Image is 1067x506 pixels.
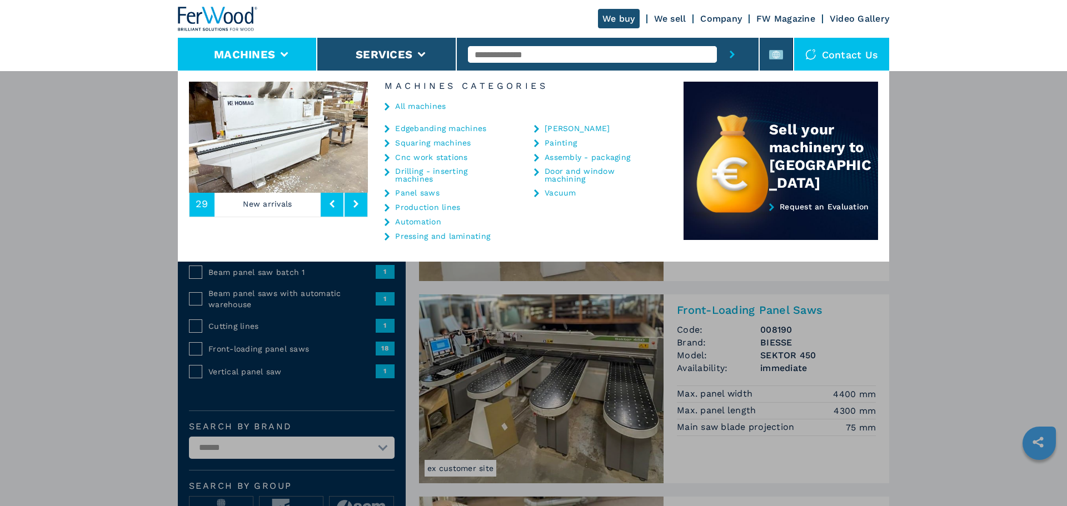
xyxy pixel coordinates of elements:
a: Painting [545,139,577,147]
h6: Machines Categories [368,82,684,91]
button: Machines [214,48,275,61]
a: Door and window machining [545,167,656,183]
button: Services [356,48,412,61]
a: Production lines [395,203,460,211]
a: Panel saws [395,189,440,197]
a: Video Gallery [830,13,889,24]
a: We sell [654,13,686,24]
p: New arrivals [215,191,321,217]
a: All machines [395,102,446,110]
a: Squaring machines [395,139,471,147]
a: Pressing and laminating [395,232,490,240]
a: Drilling - inserting machines [395,167,506,183]
a: Company [700,13,742,24]
a: Automation [395,218,441,226]
img: Ferwood [178,7,258,31]
a: [PERSON_NAME] [545,124,610,132]
img: image [189,82,368,193]
a: We buy [598,9,640,28]
a: Edgebanding machines [395,124,486,132]
button: submit-button [717,38,747,71]
a: Cnc work stations [395,153,467,161]
a: FW Magazine [756,13,815,24]
a: Request an Evaluation [684,202,878,241]
a: Vacuum [545,189,576,197]
img: Contact us [805,49,816,60]
div: Contact us [794,38,890,71]
img: image [368,82,547,193]
span: 29 [196,199,208,209]
a: Assembly - packaging [545,153,630,161]
div: Sell your machinery to [GEOGRAPHIC_DATA] [769,121,878,192]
